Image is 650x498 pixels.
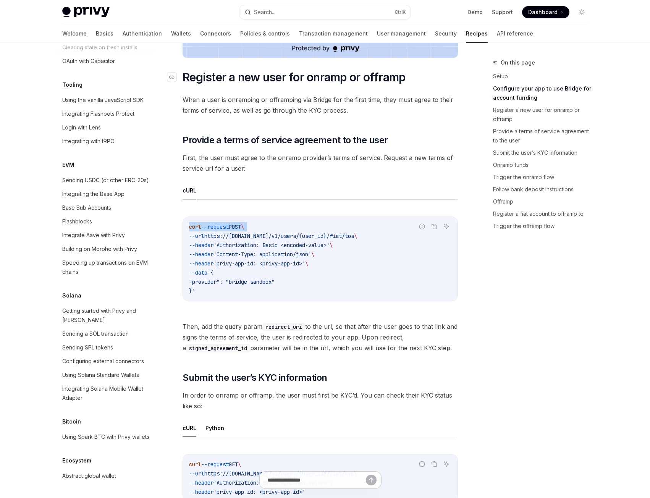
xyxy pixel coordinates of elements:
[167,70,183,84] a: Navigate to header
[528,8,558,16] span: Dashboard
[311,251,314,258] span: \
[183,181,196,199] button: cURL
[56,327,154,341] a: Sending a SOL transaction
[189,278,275,285] span: "provider": "bridge-sandbox"
[493,196,594,208] a: Offramp
[435,24,457,43] a: Security
[62,160,74,170] h5: EVM
[183,94,458,116] span: When a user is onramping or offramping via Bridge for the first time, they must agree to their te...
[229,461,238,468] span: GET
[62,95,144,105] div: Using the vanilla JavaScript SDK
[213,260,305,267] span: 'privy-app-id: <privy-app-id>'
[62,456,91,465] h5: Ecosystem
[186,344,250,352] code: signed_agreement_id
[299,24,368,43] a: Transaction management
[56,93,154,107] a: Using the vanilla JavaScript SDK
[254,8,275,17] div: Search...
[189,461,201,468] span: curl
[56,382,154,405] a: Integrating Solana Mobile Wallet Adapter
[62,384,149,403] div: Integrating Solana Mobile Wallet Adapter
[441,459,451,469] button: Ask AI
[56,242,154,256] a: Building on Morpho with Privy
[56,430,154,444] a: Using Spark BTC with Privy wallets
[501,58,535,67] span: On this page
[56,173,154,187] a: Sending USDC (or other ERC-20s)
[183,321,458,353] span: Then, add the query param to the url, so that after the user goes to that link and signs the term...
[493,70,594,82] a: Setup
[56,215,154,228] a: Flashblocks
[183,70,405,84] span: Register a new user for onramp or offramp
[205,419,224,437] button: Python
[492,8,513,16] a: Support
[493,208,594,220] a: Register a fiat account to offramp to
[171,24,191,43] a: Wallets
[366,475,377,485] button: Send message
[189,233,204,239] span: --url
[240,24,290,43] a: Policies & controls
[62,471,116,480] div: Abstract global wallet
[493,220,594,232] a: Trigger the offramp flow
[201,461,229,468] span: --request
[62,357,144,366] div: Configuring external connectors
[62,417,81,426] h5: Bitcoin
[62,7,110,18] img: light logo
[204,233,354,239] span: https://[DOMAIN_NAME]/v1/users/{user_id}/fiat/tos
[213,251,311,258] span: 'Content-Type: application/json'
[467,8,483,16] a: Demo
[96,24,113,43] a: Basics
[62,176,149,185] div: Sending USDC (or other ERC-20s)
[377,24,426,43] a: User management
[241,223,244,230] span: \
[56,201,154,215] a: Base Sub Accounts
[354,233,357,239] span: \
[497,24,533,43] a: API reference
[189,269,207,276] span: --data
[183,419,196,437] button: cURL
[56,107,154,121] a: Integrating Flashbots Protect
[62,57,115,66] div: OAuth with Capacitor
[207,269,213,276] span: '{
[56,228,154,242] a: Integrate Aave with Privy
[56,134,154,148] a: Integrating with tRPC
[183,134,388,146] span: Provide a terms of service agreement to the user
[330,242,333,249] span: \
[183,372,327,384] span: Submit the user’s KYC information
[493,171,594,183] a: Trigger the onramp flow
[417,222,427,231] button: Report incorrect code
[62,329,129,338] div: Sending a SOL transaction
[493,125,594,147] a: Provide a terms of service agreement to the user
[62,258,149,276] div: Speeding up transactions on EVM chains
[189,260,213,267] span: --header
[62,370,139,380] div: Using Solana Standard Wallets
[493,183,594,196] a: Follow bank deposit instructions
[56,54,154,68] a: OAuth with Capacitor
[213,242,330,249] span: 'Authorization: Basic <encoded-value>'
[262,323,305,331] code: redirect_uri
[56,256,154,279] a: Speeding up transactions on EVM chains
[123,24,162,43] a: Authentication
[62,137,114,146] div: Integrating with tRPC
[62,231,125,240] div: Integrate Aave with Privy
[238,461,241,468] span: \
[493,82,594,104] a: Configure your app to use Bridge for account funding
[183,152,458,174] span: First, the user must agree to the onramp provider’s terms of service. Request a new terms of serv...
[466,24,488,43] a: Recipes
[239,5,411,19] button: Search...CtrlK
[56,469,154,483] a: Abstract global wallet
[62,123,101,132] div: Login with Lens
[62,306,149,325] div: Getting started with Privy and [PERSON_NAME]
[429,222,439,231] button: Copy the contents from the code block
[493,147,594,159] a: Submit the user’s KYC information
[395,9,406,15] span: Ctrl K
[56,354,154,368] a: Configuring external connectors
[189,288,195,294] span: }'
[441,222,451,231] button: Ask AI
[62,109,134,118] div: Integrating Flashbots Protect
[305,260,308,267] span: \
[62,432,149,441] div: Using Spark BTC with Privy wallets
[189,251,213,258] span: --header
[62,291,81,300] h5: Solana
[62,343,113,352] div: Sending SPL tokens
[56,368,154,382] a: Using Solana Standard Wallets
[62,80,82,89] h5: Tooling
